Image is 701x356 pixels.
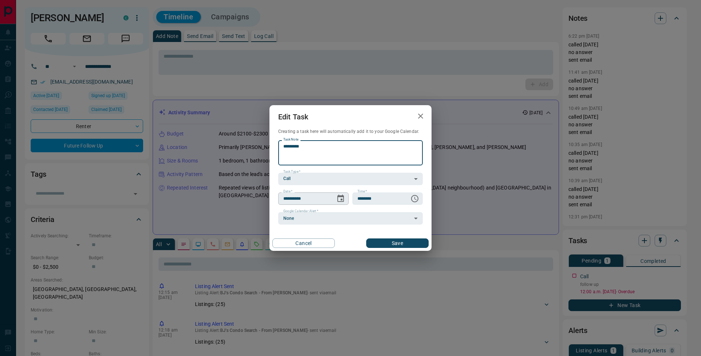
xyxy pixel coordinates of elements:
h2: Edit Task [269,105,317,129]
label: Task Type [283,169,300,174]
div: None [278,212,423,225]
label: Task Note [283,137,298,142]
button: Save [366,238,429,248]
button: Cancel [272,238,335,248]
button: Choose time, selected time is 12:00 AM [407,191,422,206]
button: Choose date, selected date is Sep 11, 2025 [333,191,348,206]
p: Creating a task here will automatically add it to your Google Calendar. [278,129,423,135]
label: Google Calendar Alert [283,209,318,214]
label: Date [283,189,292,194]
label: Time [357,189,367,194]
div: Call [278,173,423,185]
